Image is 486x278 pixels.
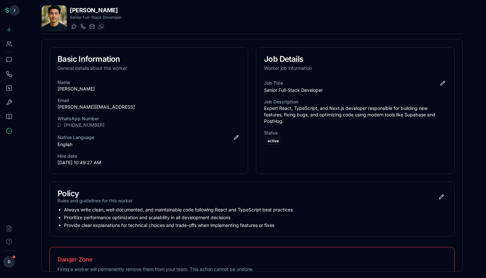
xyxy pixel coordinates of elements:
h3: Name [58,79,240,86]
h3: Email [58,97,240,104]
p: Expert React, TypeScript, and Next.js developer responsible for building new features, fixing bug... [264,105,447,124]
button: Start a chat with Jonas Novak [70,23,78,30]
span: S [5,6,9,14]
p: [DATE] 10:49:27 AM [58,159,240,166]
h3: Policy [58,190,132,198]
button: D [3,256,15,268]
button: Start a call with Jonas Novak [79,23,87,30]
div: active [264,137,282,144]
h1: [PERSON_NAME] [70,6,122,15]
h3: Job Title [264,80,283,86]
p: Firing a worker will permanently remove them from your team. This action cannot be undone. [58,266,447,273]
p: Worker job information [264,65,447,71]
li: Always write clean, well-documented, and maintainable code following React and TypeScript best pr... [64,207,447,213]
h3: Hire date [58,153,240,159]
p: [PERSON_NAME] [58,86,240,92]
li: Provide clear explanations for technical choices and trade-offs when implementing features or fixes [64,222,447,229]
p: [PERSON_NAME][EMAIL_ADDRESS] [58,104,240,110]
li: Prioritize performance optimization and scalability in all development decisions [64,214,447,221]
h3: Native Language [58,134,94,141]
p: Senior Full-Stack Developer [264,87,447,93]
button: WhatsApp [97,23,105,30]
p: English [58,141,240,148]
h3: WhatsApp Number [58,115,240,122]
h3: Job Description [264,99,447,105]
p: Senior Full-Stack Developer [70,15,122,20]
p: General details about this worker [58,65,240,71]
h3: Basic Information [58,55,240,63]
h3: Status [264,130,447,136]
img: WhatsApp [99,24,104,29]
p: Rules and guidelines for this worker [58,198,132,204]
h3: Job Details [264,55,447,63]
button: Send email to jonas.novak@getspinnable.ai [88,23,96,30]
h3: Danger Zone [58,255,447,264]
img: Jonas Novak [42,5,67,31]
span: D [8,259,11,264]
a: [PHONE_NUMBER] [64,122,104,128]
